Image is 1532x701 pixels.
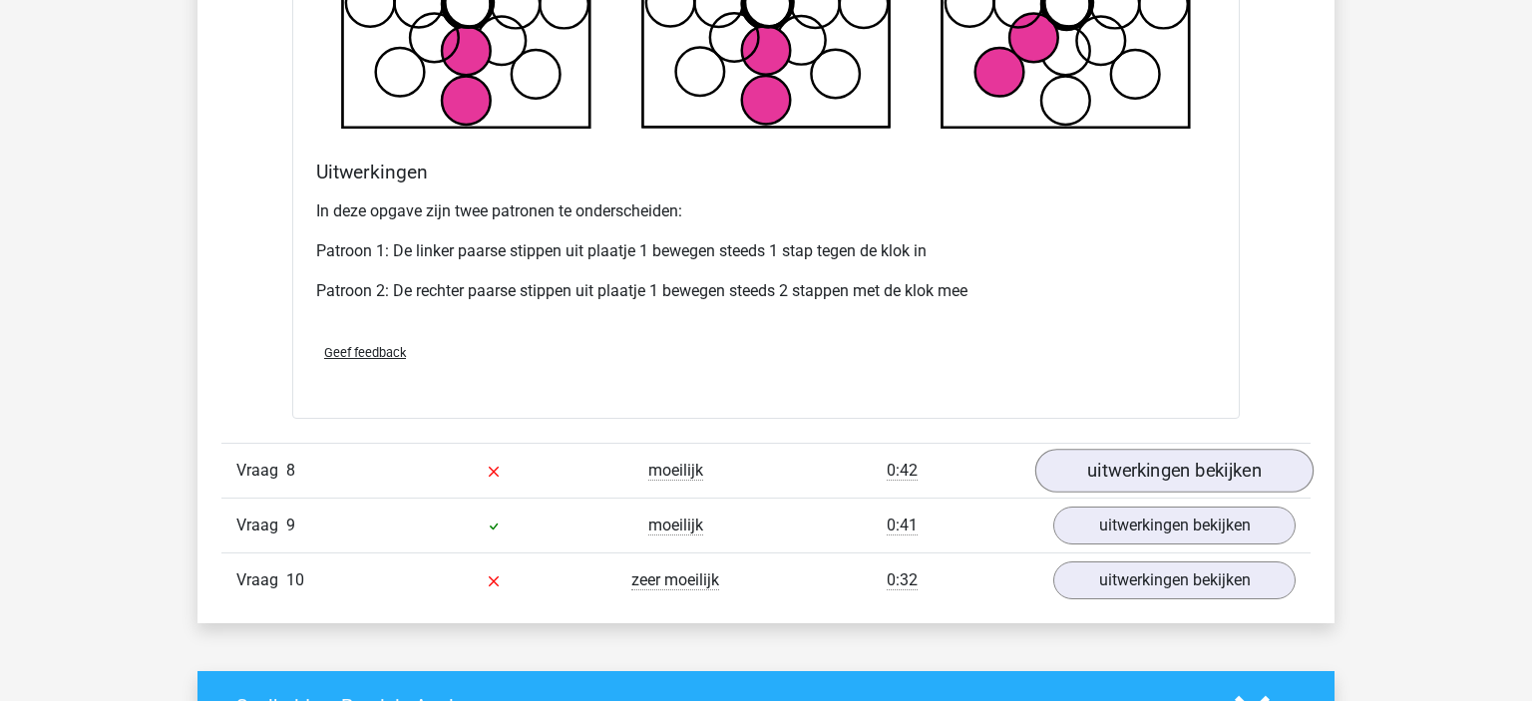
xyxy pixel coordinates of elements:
[236,459,286,483] span: Vraag
[316,199,1216,223] p: In deze opgave zijn twee patronen te onderscheiden:
[286,516,295,534] span: 9
[286,461,295,480] span: 8
[648,461,703,481] span: moeilijk
[631,570,719,590] span: zeer moeilijk
[648,516,703,535] span: moeilijk
[236,514,286,537] span: Vraag
[316,161,1216,183] h4: Uitwerkingen
[236,568,286,592] span: Vraag
[887,461,918,481] span: 0:42
[316,279,1216,303] p: Patroon 2: De rechter paarse stippen uit plaatje 1 bewegen steeds 2 stappen met de klok mee
[1053,507,1296,544] a: uitwerkingen bekijken
[324,345,406,360] span: Geef feedback
[1053,561,1296,599] a: uitwerkingen bekijken
[286,570,304,589] span: 10
[316,239,1216,263] p: Patroon 1: De linker paarse stippen uit plaatje 1 bewegen steeds 1 stap tegen de klok in
[1035,449,1314,493] a: uitwerkingen bekijken
[887,516,918,535] span: 0:41
[887,570,918,590] span: 0:32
